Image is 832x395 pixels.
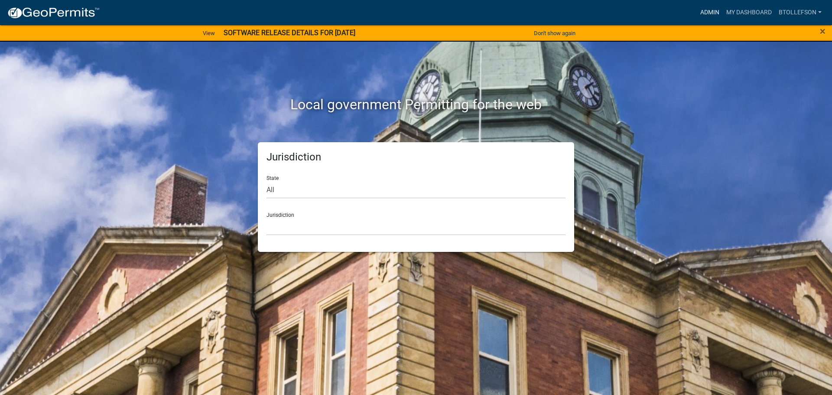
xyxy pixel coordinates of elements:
button: Close [820,26,825,36]
a: Admin [697,4,723,21]
button: Don't show again [530,26,579,40]
a: View [199,26,218,40]
strong: SOFTWARE RELEASE DETAILS FOR [DATE] [224,29,355,37]
span: × [820,25,825,37]
h5: Jurisdiction [266,151,565,163]
h2: Local government Permitting for the web [175,96,656,113]
a: btollefson [775,4,825,21]
a: My Dashboard [723,4,775,21]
